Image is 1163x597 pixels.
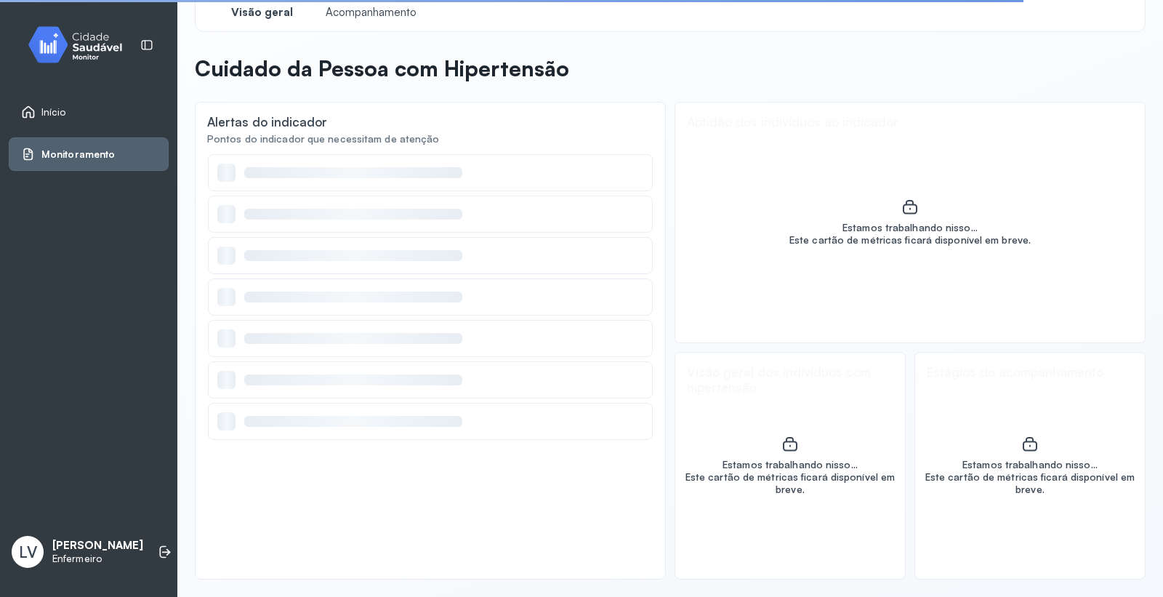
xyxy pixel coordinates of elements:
span: Visão geral [231,6,293,20]
span: Acompanhamento [326,6,416,20]
span: LV [19,542,37,561]
p: [PERSON_NAME] [52,539,143,553]
div: Este cartão de métricas ficará disponível em breve. [924,471,1136,496]
div: Estamos trabalhando nisso... [684,459,896,471]
p: Cuidado da Pessoa com Hipertensão [195,55,569,81]
div: Estamos trabalhando nisso... [789,222,1031,234]
div: Este cartão de métricas ficará disponível em breve. [789,234,1031,247]
span: Monitoramento [41,148,115,161]
a: Monitoramento [21,147,156,161]
div: Pontos do indicador que necessitam de atenção [207,133,653,145]
a: Início [21,105,156,119]
p: Enfermeiro [52,553,143,565]
span: Início [41,106,66,119]
img: monitor.svg [15,23,146,66]
div: Estamos trabalhando nisso... [924,459,1136,471]
div: Este cartão de métricas ficará disponível em breve. [684,471,896,496]
div: Alertas do indicador [207,114,327,129]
